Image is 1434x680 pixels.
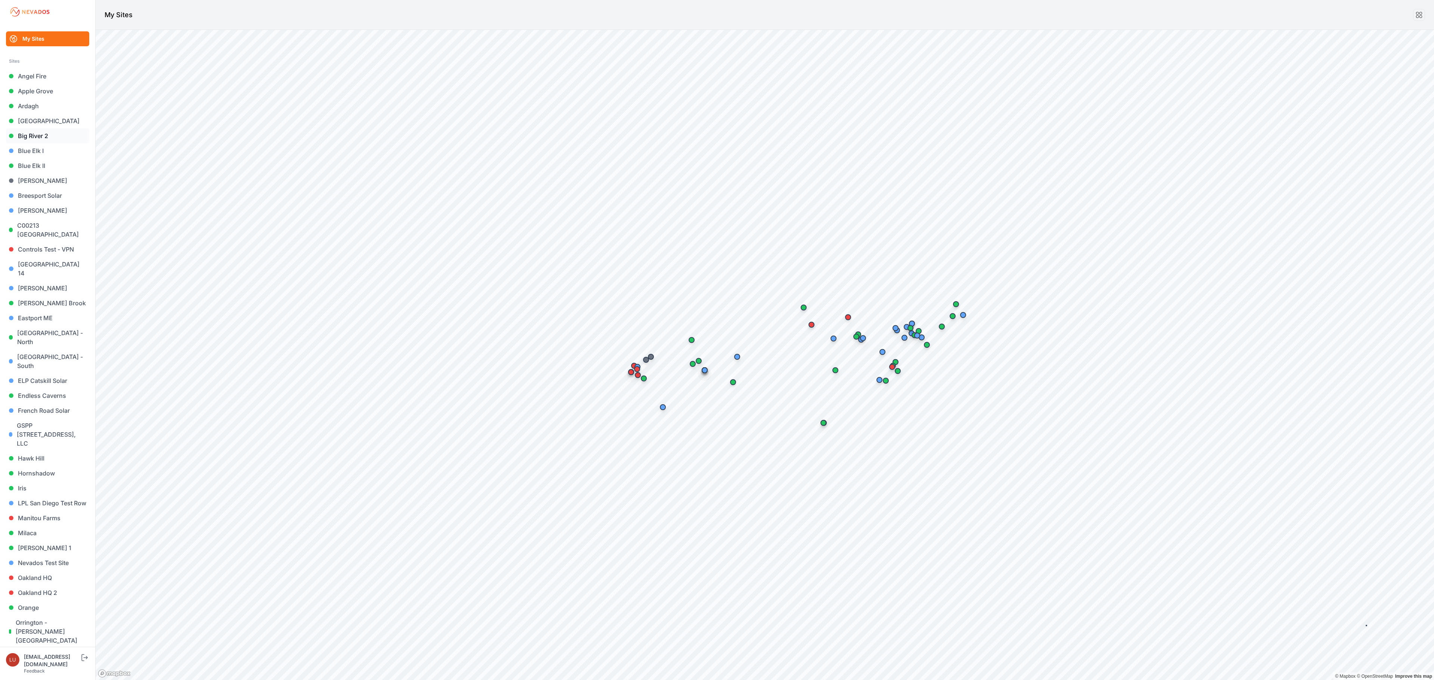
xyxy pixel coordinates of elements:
[841,310,856,325] div: Map marker
[6,388,89,403] a: Endless Caverns
[96,30,1434,680] canvas: Map
[684,333,699,347] div: Map marker
[6,325,89,349] a: [GEOGRAPHIC_DATA] - North
[6,653,19,667] img: luke.beaumont@nevados.solar
[627,358,642,373] div: Map marker
[6,128,89,143] a: Big River 2
[624,365,639,380] div: Map marker
[9,57,86,66] div: Sites
[6,496,89,511] a: LPL San Diego Test Row
[910,328,925,343] div: Map marker
[6,158,89,173] a: Blue Elk II
[630,362,645,377] div: Map marker
[726,375,741,390] div: Map marker
[6,418,89,451] a: GSPP [STREET_ADDRESS], LLC
[897,330,912,345] div: Map marker
[6,84,89,99] a: Apple Grove
[691,353,706,368] div: Map marker
[956,308,971,322] div: Map marker
[6,403,89,418] a: French Road Solar
[6,218,89,242] a: C00213 [GEOGRAPHIC_DATA]
[919,337,934,352] div: Map marker
[804,317,819,332] div: Map marker
[1335,674,1356,679] a: Mapbox
[872,372,887,387] div: Map marker
[934,319,949,334] div: Map marker
[697,363,712,378] div: Map marker
[24,668,45,674] a: Feedback
[816,415,831,430] div: Map marker
[6,451,89,466] a: Hawk Hill
[730,349,745,364] div: Map marker
[1357,674,1393,679] a: OpenStreetMap
[105,10,133,20] h1: My Sites
[6,600,89,615] a: Orange
[6,257,89,281] a: [GEOGRAPHIC_DATA] 14
[885,358,900,373] div: Map marker
[655,400,670,415] div: Map marker
[949,297,963,312] div: Map marker
[6,540,89,555] a: [PERSON_NAME] 1
[6,615,89,648] a: Orrington - [PERSON_NAME][GEOGRAPHIC_DATA]
[685,356,700,371] div: Map marker
[6,555,89,570] a: Nevados Test Site
[856,331,870,346] div: Map marker
[6,466,89,481] a: Hornshadow
[6,99,89,113] a: Ardagh
[6,113,89,128] a: [GEOGRAPHIC_DATA]
[899,319,914,334] div: Map marker
[849,329,864,344] div: Map marker
[6,585,89,600] a: Oakland HQ 2
[885,359,900,374] div: Map marker
[24,653,80,668] div: [EMAIL_ADDRESS][DOMAIN_NAME]
[888,355,903,369] div: Map marker
[1395,674,1432,679] a: Map feedback
[826,331,841,346] div: Map marker
[6,203,89,218] a: [PERSON_NAME]
[6,570,89,585] a: Oakland HQ
[6,188,89,203] a: Breesport Solar
[903,321,918,336] div: Map marker
[6,143,89,158] a: Blue Elk I
[6,511,89,525] a: Manitou Farms
[6,69,89,84] a: Angel Fire
[904,316,919,331] div: Map marker
[9,6,51,18] img: Nevados
[6,525,89,540] a: Milaca
[6,31,89,46] a: My Sites
[828,363,843,378] div: Map marker
[98,669,131,678] a: Mapbox logo
[6,481,89,496] a: Iris
[796,300,811,315] div: Map marker
[6,242,89,257] a: Controls Test - VPN
[945,309,960,324] div: Map marker
[875,344,890,359] div: Map marker
[6,173,89,188] a: [PERSON_NAME]
[6,349,89,373] a: [GEOGRAPHIC_DATA] - South
[851,327,866,342] div: Map marker
[6,281,89,296] a: [PERSON_NAME]
[878,373,893,388] div: Map marker
[888,321,903,336] div: Map marker
[6,296,89,311] a: [PERSON_NAME] Brook
[911,324,926,339] div: Map marker
[6,373,89,388] a: ELP Catskill Solar
[643,349,658,364] div: Map marker
[630,359,645,374] div: Map marker
[6,311,89,325] a: Eastport ME
[639,352,654,367] div: Map marker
